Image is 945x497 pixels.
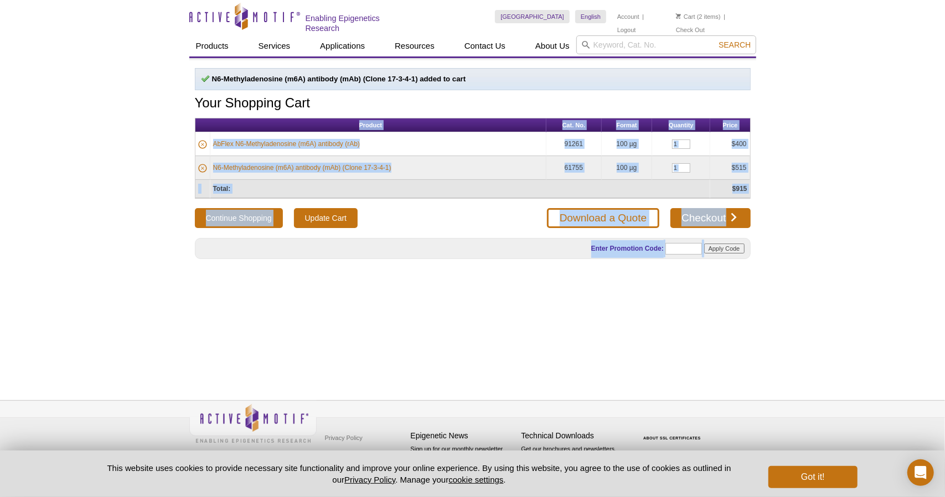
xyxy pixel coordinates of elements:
a: [GEOGRAPHIC_DATA] [495,10,570,23]
label: Enter Promotion Code: [590,245,664,252]
div: Open Intercom Messenger [907,459,934,486]
td: 61755 [546,156,602,180]
span: Price [723,122,738,128]
h4: Technical Downloads [521,431,627,441]
h4: Epigenetic News [411,431,516,441]
a: ABOUT SSL CERTIFICATES [643,436,701,440]
img: Your Cart [676,13,681,19]
a: Check Out [676,26,705,34]
td: 91261 [546,132,602,156]
a: Cart [676,13,695,20]
li: | [724,10,725,23]
p: Get our brochures and newsletters, or request them by mail. [521,444,627,473]
h1: Your Shopping Cart [195,96,751,112]
p: Sign up for our monthly newsletter highlighting recent publications in the field of epigenetics. [411,444,516,482]
a: Contact Us [458,35,512,56]
a: Products [189,35,235,56]
td: $400 [710,132,750,156]
a: Terms & Conditions [322,446,380,463]
li: | [642,10,644,23]
a: Applications [313,35,371,56]
td: 100 µg [602,156,653,180]
td: 100 µg [602,132,653,156]
input: Apply Code [704,244,745,253]
strong: $915 [732,185,747,193]
a: Checkout [670,208,750,228]
input: Update Cart [294,208,358,228]
a: Privacy Policy [344,475,395,484]
h2: Enabling Epigenetics Research [306,13,415,33]
a: Privacy Policy [322,429,365,446]
td: $515 [710,156,750,180]
span: Search [719,40,751,49]
button: Continue Shopping [195,208,283,228]
button: Search [715,40,754,50]
span: Cat. No. [562,122,586,128]
a: Account [617,13,639,20]
a: N6-Methyladenosine (m6A) antibody (mAb) (Clone 17-3-4-1) [213,163,391,173]
strong: Total: [213,185,231,193]
button: cookie settings [448,475,503,484]
input: Keyword, Cat. No. [576,35,756,54]
img: Active Motif, [189,401,317,446]
p: N6-Methyladenosine (m6A) antibody (mAb) (Clone 17-3-4-1) added to cart [201,74,745,84]
a: English [575,10,606,23]
a: About Us [529,35,576,56]
span: Format [616,122,637,128]
a: Services [252,35,297,56]
a: Download a Quote [547,208,659,228]
span: Product [359,122,383,128]
table: Click to Verify - This site chose Symantec SSL for secure e-commerce and confidential communicati... [632,420,715,444]
a: Logout [617,26,636,34]
a: AbFlex N6-Methyladenosine (m6A) antibody (rAb) [213,139,360,149]
a: Resources [388,35,441,56]
button: Got it! [768,466,857,488]
span: Quantity [669,122,694,128]
li: (2 items) [676,10,721,23]
p: This website uses cookies to provide necessary site functionality and improve your online experie... [88,462,751,485]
